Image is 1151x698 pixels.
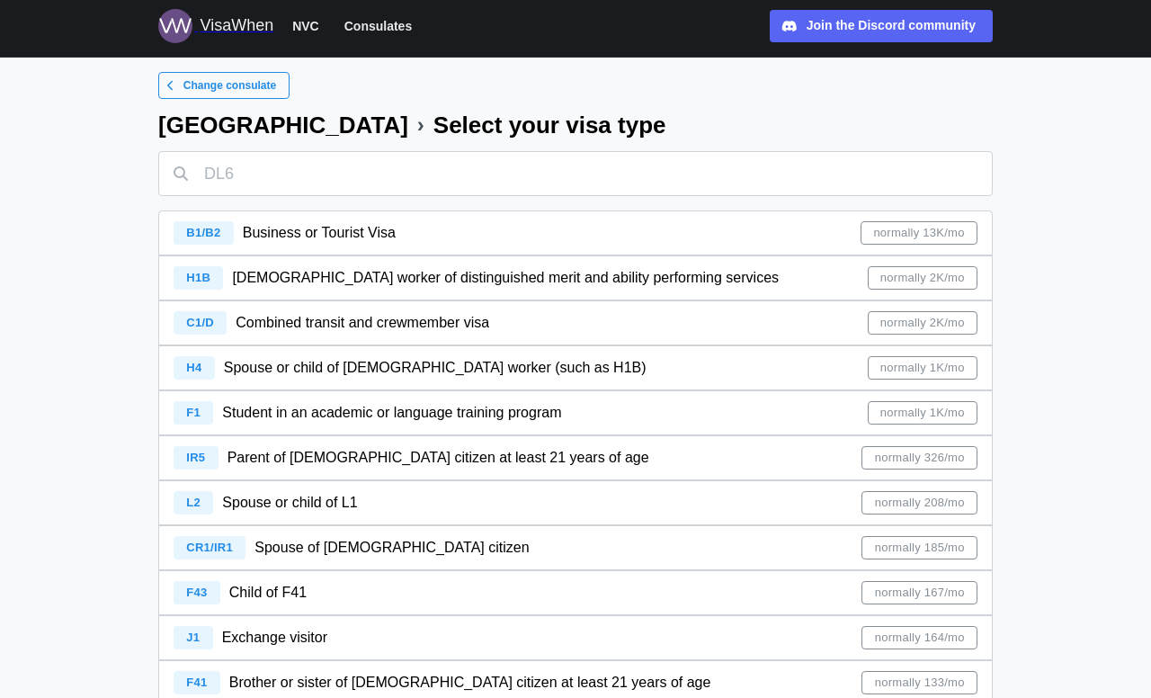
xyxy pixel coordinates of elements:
span: Combined transit and crewmember visa [236,315,489,330]
span: normally 13K/mo [873,222,964,244]
span: Spouse or child of L1 [222,495,357,510]
a: F43 Child of F41normally 167/mo [158,570,993,615]
a: J1 Exchange visitornormally 164/mo [158,615,993,660]
span: normally 2K/mo [880,312,965,334]
span: normally 133/mo [875,672,965,694]
span: normally 167/mo [875,582,965,604]
span: normally 326/mo [875,447,965,469]
span: J1 [186,631,200,644]
span: F41 [186,676,207,689]
span: Exchange visitor [222,630,327,645]
a: H4 Spouse or child of [DEMOGRAPHIC_DATA] worker (such as H1B)normally 1K/mo [158,345,993,390]
a: F1 Student in an academic or language training programnormally 1K/mo [158,390,993,435]
span: normally 164/mo [875,627,965,649]
img: Logo for VisaWhen [158,9,192,43]
span: normally 1K/mo [880,402,965,424]
a: C1/D Combined transit and crewmember visanormally 2K/mo [158,300,993,345]
a: Change consulate [158,72,290,99]
a: Join the Discord community [770,10,993,42]
span: normally 185/mo [875,537,965,559]
span: Consulates [344,15,412,37]
button: NVC [284,14,327,38]
span: NVC [292,15,319,37]
span: Spouse or child of [DEMOGRAPHIC_DATA] worker (such as H1B) [224,360,647,375]
button: Consulates [336,14,420,38]
div: Join the Discord community [807,16,976,36]
span: Spouse of [DEMOGRAPHIC_DATA] citizen [254,540,529,555]
span: C1/D [186,316,214,329]
input: DL6 [158,151,993,196]
div: [GEOGRAPHIC_DATA] [158,113,408,137]
span: [DEMOGRAPHIC_DATA] worker of distinguished merit and ability performing services [232,270,779,285]
span: Change consulate [183,73,276,98]
span: CR1/IR1 [186,541,233,554]
span: normally 2K/mo [880,267,965,289]
a: L2 Spouse or child of L1normally 208/mo [158,480,993,525]
span: Business or Tourist Visa [243,225,396,240]
span: H4 [186,361,201,374]
span: Parent of [DEMOGRAPHIC_DATA] citizen at least 21 years of age [228,450,649,465]
span: B1/B2 [186,226,220,239]
span: H1B [186,271,210,284]
a: IR5 Parent of [DEMOGRAPHIC_DATA] citizen at least 21 years of agenormally 326/mo [158,435,993,480]
span: IR5 [186,451,205,464]
a: H1B [DEMOGRAPHIC_DATA] worker of distinguished merit and ability performing servicesnormally 2K/mo [158,255,993,300]
span: Brother or sister of [DEMOGRAPHIC_DATA] citizen at least 21 years of age [229,675,711,690]
a: B1/B2 Business or Tourist Visanormally 13K/mo [158,210,993,255]
span: L2 [186,496,201,509]
div: Select your visa type [433,113,666,137]
div: VisaWhen [200,13,273,39]
a: Logo for VisaWhen VisaWhen [158,9,273,43]
span: normally 1K/mo [880,357,965,379]
a: CR1/IR1 Spouse of [DEMOGRAPHIC_DATA] citizennormally 185/mo [158,525,993,570]
span: F1 [186,406,201,419]
span: Child of F41 [229,585,307,600]
div: › [417,114,424,136]
span: normally 208/mo [875,492,965,514]
span: Student in an academic or language training program [222,405,561,420]
span: F43 [186,586,207,599]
